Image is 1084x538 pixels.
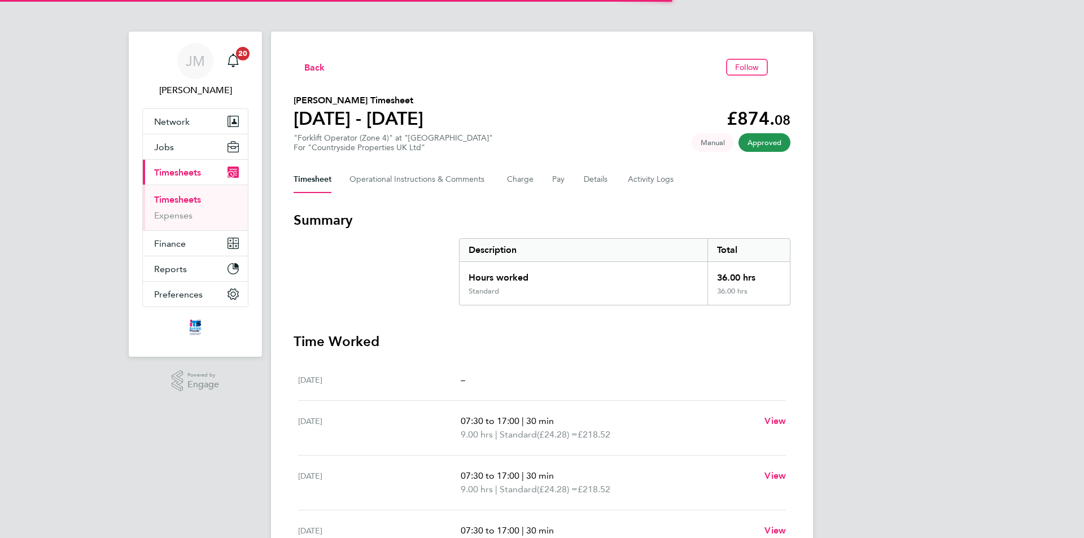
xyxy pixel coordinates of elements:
[298,373,461,387] div: [DATE]
[764,524,786,537] a: View
[236,47,250,60] span: 20
[154,167,201,178] span: Timesheets
[142,84,248,97] span: Joe Melmoth
[222,43,244,79] a: 20
[738,133,790,152] span: This timesheet has been approved.
[578,484,610,495] span: £218.52
[735,62,759,72] span: Follow
[522,470,524,481] span: |
[294,94,423,107] h2: [PERSON_NAME] Timesheet
[294,133,493,152] div: "Forklift Operator (Zone 4)" at "[GEOGRAPHIC_DATA]"
[349,166,489,193] button: Operational Instructions & Comments
[707,239,790,261] div: Total
[526,470,554,481] span: 30 min
[460,262,707,287] div: Hours worked
[584,166,610,193] button: Details
[143,185,248,230] div: Timesheets
[143,134,248,159] button: Jobs
[304,61,325,75] span: Back
[507,166,534,193] button: Charge
[526,525,554,536] span: 30 min
[294,143,493,152] div: For "Countryside Properties UK Ltd"
[775,112,790,128] span: 08
[522,415,524,426] span: |
[552,166,566,193] button: Pay
[298,469,461,496] div: [DATE]
[727,108,790,129] app-decimal: £874.
[154,238,186,249] span: Finance
[764,415,786,426] span: View
[154,194,201,205] a: Timesheets
[154,289,203,300] span: Preferences
[129,32,262,357] nav: Main navigation
[526,415,554,426] span: 30 min
[764,469,786,483] a: View
[187,370,219,380] span: Powered by
[692,133,734,152] span: This timesheet was manually created.
[764,470,786,481] span: View
[187,380,219,390] span: Engage
[294,107,423,130] h1: [DATE] - [DATE]
[495,484,497,495] span: |
[461,470,519,481] span: 07:30 to 17:00
[172,370,220,392] a: Powered byEngage
[461,374,465,385] span: –
[537,484,578,495] span: (£24.28) =
[142,318,248,336] a: Go to home page
[461,484,493,495] span: 9.00 hrs
[142,43,248,97] a: JM[PERSON_NAME]
[154,210,193,221] a: Expenses
[143,160,248,185] button: Timesheets
[460,239,707,261] div: Description
[294,211,790,229] h3: Summary
[143,109,248,134] button: Network
[495,429,497,440] span: |
[764,414,786,428] a: View
[461,429,493,440] span: 9.00 hrs
[154,116,190,127] span: Network
[143,282,248,307] button: Preferences
[143,231,248,256] button: Finance
[187,318,203,336] img: itsconstruction-logo-retina.png
[143,256,248,281] button: Reports
[726,59,768,76] button: Follow
[764,525,786,536] span: View
[469,287,499,296] div: Standard
[522,525,524,536] span: |
[294,166,331,193] button: Timesheet
[707,262,790,287] div: 36.00 hrs
[294,333,790,351] h3: Time Worked
[186,54,205,68] span: JM
[461,415,519,426] span: 07:30 to 17:00
[459,238,790,305] div: Summary
[298,414,461,441] div: [DATE]
[154,142,174,152] span: Jobs
[500,483,537,496] span: Standard
[154,264,187,274] span: Reports
[578,429,610,440] span: £218.52
[461,525,519,536] span: 07:30 to 17:00
[537,429,578,440] span: (£24.28) =
[707,287,790,305] div: 36.00 hrs
[500,428,537,441] span: Standard
[772,64,790,70] button: Timesheets Menu
[294,60,325,74] button: Back
[628,166,675,193] button: Activity Logs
